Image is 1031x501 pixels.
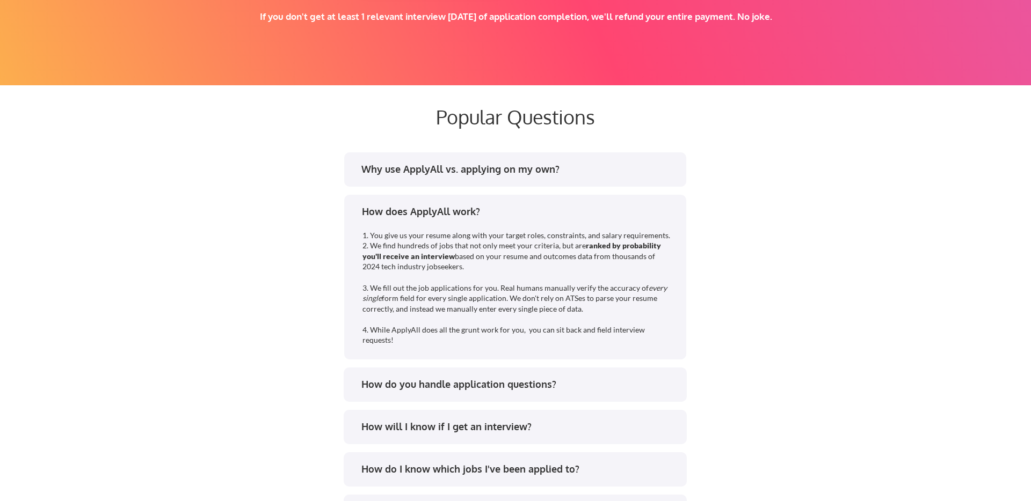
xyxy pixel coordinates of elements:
div: 1. You give us your resume along with your target roles, constraints, and salary requirements. 2.... [362,230,672,346]
div: How do you handle application questions? [361,378,677,391]
div: Why use ApplyAll vs. applying on my own? [361,163,677,176]
strong: ranked by probability you'll receive an interview [362,241,663,261]
div: How will I know if I get an interview? [361,420,677,433]
div: If you don't get at least 1 relevant interview [DATE] of application completion, we'll refund you... [187,11,845,23]
div: Popular Questions [258,105,773,128]
div: How does ApplyAll work? [362,205,677,218]
div: How do I know which jobs I've been applied to? [361,462,677,476]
